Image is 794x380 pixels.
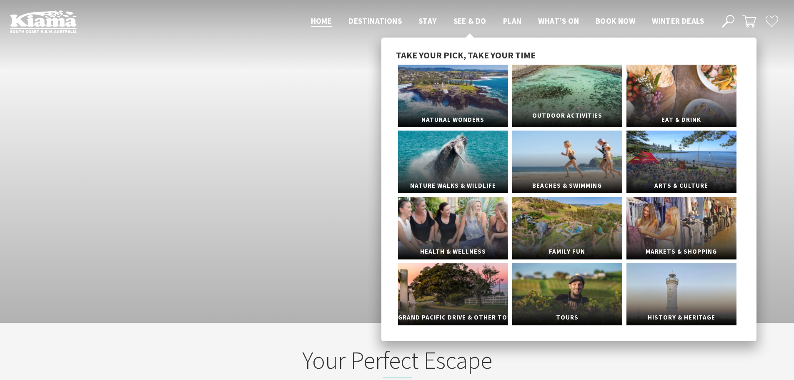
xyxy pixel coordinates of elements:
span: Winter Deals [652,16,704,26]
span: Stay [418,16,437,26]
span: Take your pick, take your time [396,49,536,61]
span: Home [311,16,332,26]
span: Eat & Drink [626,112,736,128]
span: Markets & Shopping [626,244,736,259]
nav: Main Menu [303,15,712,28]
span: Natural Wonders [398,112,508,128]
span: Arts & Culture [626,178,736,194]
span: Family Fun [512,244,622,259]
span: Beaches & Swimming [512,178,622,194]
span: What’s On [538,16,579,26]
span: Book now [596,16,635,26]
span: Plan [503,16,522,26]
span: History & Heritage [626,310,736,325]
h2: Your Perfect Escape [234,346,561,378]
span: Nature Walks & Wildlife [398,178,508,194]
span: Destinations [348,16,402,26]
span: See & Do [453,16,486,26]
span: Health & Wellness [398,244,508,259]
img: Kiama Logo [10,10,77,33]
span: Outdoor Activities [512,108,622,123]
span: Grand Pacific Drive & Other Touring [398,310,508,325]
span: Tours [512,310,622,325]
